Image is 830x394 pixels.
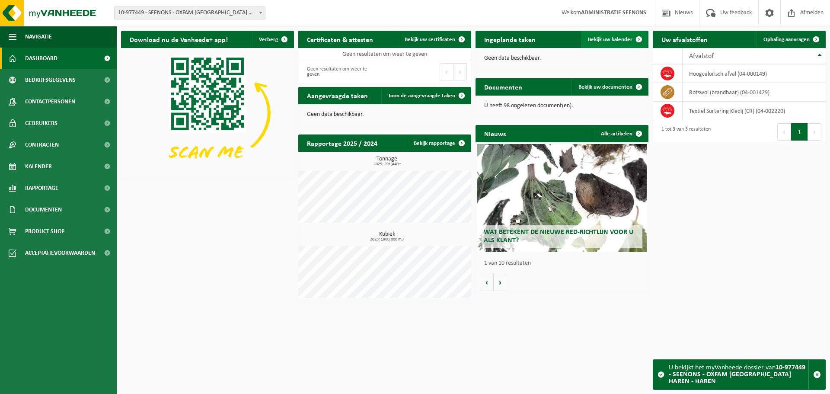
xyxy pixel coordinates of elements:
td: hoogcalorisch afval (04-000149) [683,64,826,83]
div: U bekijkt het myVanheede dossier van [669,360,808,389]
h2: Documenten [476,78,531,95]
a: Wat betekent de nieuwe RED-richtlijn voor u als klant? [477,144,647,252]
a: Ophaling aanvragen [757,31,825,48]
td: Geen resultaten om weer te geven [298,48,471,60]
button: Volgende [494,274,507,291]
span: Rapportage [25,177,58,199]
button: Next [453,63,467,80]
span: Ophaling aanvragen [763,37,810,42]
span: Acceptatievoorwaarden [25,242,95,264]
h2: Uw afvalstoffen [653,31,716,48]
h2: Certificaten & attesten [298,31,382,48]
span: 2025: 291,440 t [303,162,471,167]
p: 1 van 10 resultaten [484,260,644,266]
button: 1 [791,123,808,141]
td: Textiel Sortering Kledij (CR) (04-002220) [683,102,826,120]
h3: Kubiek [303,231,471,242]
span: Dashboard [25,48,57,69]
span: Bekijk uw kalender [588,37,632,42]
span: Afvalstof [689,53,714,60]
a: Bekijk rapportage [407,135,470,152]
a: Bekijk uw certificaten [398,31,470,48]
a: Alle artikelen [594,125,648,142]
div: 1 tot 3 van 3 resultaten [657,122,711,141]
span: Bekijk uw documenten [578,84,632,90]
span: Documenten [25,199,62,221]
div: Geen resultaten om weer te geven [303,62,380,81]
a: Bekijk uw kalender [581,31,648,48]
button: Previous [440,63,453,80]
button: Verberg [252,31,293,48]
button: Previous [777,123,791,141]
p: Geen data beschikbaar. [484,55,640,61]
h2: Ingeplande taken [476,31,544,48]
h2: Nieuws [476,125,514,142]
span: Kalender [25,156,52,177]
span: Contracten [25,134,59,156]
h2: Aangevraagde taken [298,87,377,104]
span: Bekijk uw certificaten [405,37,455,42]
p: Geen data beschikbaar. [307,112,463,118]
span: 10-977449 - SEENONS - OXFAM YUNUS CENTER HAREN - HAREN [115,7,265,19]
span: Verberg [259,37,278,42]
p: U heeft 98 ongelezen document(en). [484,103,640,109]
h3: Tonnage [303,156,471,167]
strong: ADMINISTRATIE SEENONS [581,10,646,16]
span: Contactpersonen [25,91,75,112]
strong: 10-977449 - SEENONS - OXFAM [GEOGRAPHIC_DATA] HAREN - HAREN [669,364,805,385]
img: Download de VHEPlus App [121,48,294,178]
span: 10-977449 - SEENONS - OXFAM YUNUS CENTER HAREN - HAREN [114,6,265,19]
a: Toon de aangevraagde taken [381,87,470,104]
button: Vorige [480,274,494,291]
span: Bedrijfsgegevens [25,69,76,91]
td: rotswol (brandbaar) (04-001429) [683,83,826,102]
span: 2025: 1900,000 m3 [303,237,471,242]
a: Bekijk uw documenten [571,78,648,96]
button: Next [808,123,821,141]
span: Toon de aangevraagde taken [388,93,455,99]
span: Wat betekent de nieuwe RED-richtlijn voor u als klant? [484,229,633,244]
h2: Download nu de Vanheede+ app! [121,31,236,48]
span: Navigatie [25,26,52,48]
span: Gebruikers [25,112,57,134]
h2: Rapportage 2025 / 2024 [298,135,386,151]
span: Product Shop [25,221,64,242]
